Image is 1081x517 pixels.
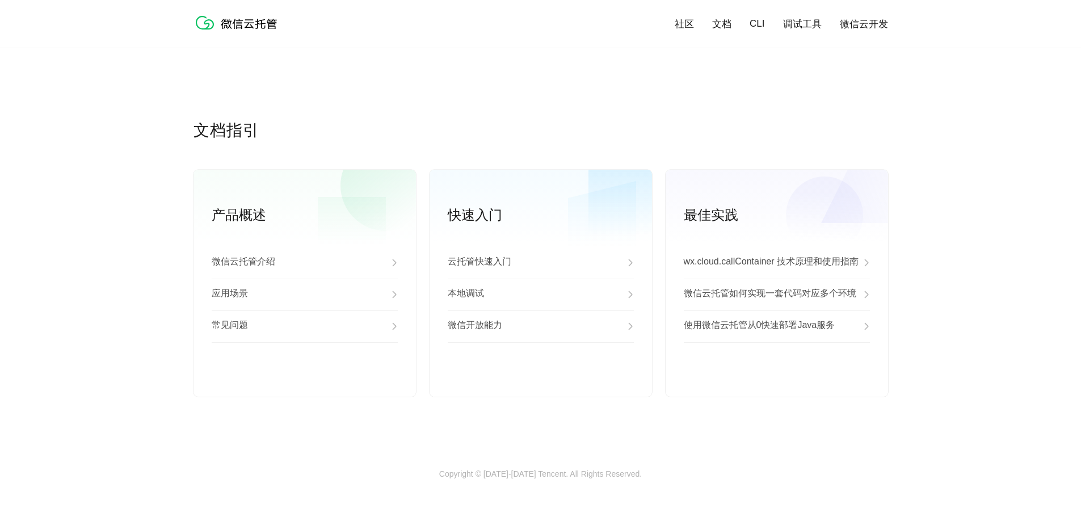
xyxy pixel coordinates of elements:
[448,279,634,310] a: 本地调试
[750,18,764,30] a: CLI
[684,247,870,279] a: wx.cloud.callContainer 技术原理和使用指南
[212,206,416,224] p: 产品概述
[712,18,731,31] a: 文档
[675,18,694,31] a: 社区
[684,288,856,301] p: 微信云托管如何实现一套代码对应多个环境
[448,247,634,279] a: 云托管快速入门
[194,26,284,36] a: 微信云托管
[840,18,888,31] a: 微信云开发
[448,256,511,270] p: 云托管快速入门
[439,469,642,481] p: Copyright © [DATE]-[DATE] Tencent. All Rights Reserved.
[212,279,398,310] a: 应用场景
[684,279,870,310] a: 微信云托管如何实现一套代码对应多个环境
[684,373,870,383] a: 查看更多
[783,18,822,31] a: 调试工具
[194,120,888,142] p: 文档指引
[212,288,248,301] p: 应用场景
[684,320,835,333] p: 使用微信云托管从0快速部署Java服务
[212,256,275,270] p: 微信云托管介绍
[684,256,859,270] p: wx.cloud.callContainer 技术原理和使用指南
[448,373,634,383] a: 查看更多
[194,11,284,34] img: 微信云托管
[448,320,502,333] p: 微信开放能力
[212,247,398,279] a: 微信云托管介绍
[212,310,398,342] a: 常见问题
[212,320,248,333] p: 常见问题
[448,310,634,342] a: 微信开放能力
[448,288,484,301] p: 本地调试
[684,310,870,342] a: 使用微信云托管从0快速部署Java服务
[212,373,398,383] a: 查看更多
[684,206,888,224] p: 最佳实践
[448,206,652,224] p: 快速入门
